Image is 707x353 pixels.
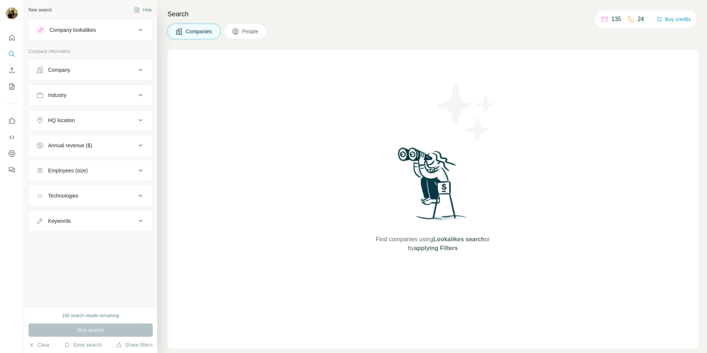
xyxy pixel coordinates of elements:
span: applying Filters [414,245,458,251]
button: Technologies [29,187,152,205]
img: Surfe Illustration - Woman searching with binoculars [395,145,471,228]
div: Company lookalikes [50,26,96,34]
button: Share filters [116,341,153,349]
div: Technologies [48,192,78,199]
button: Feedback [6,163,18,176]
button: Company lookalikes [29,21,152,39]
button: Save search [64,341,102,349]
button: Hide [129,4,157,16]
button: Clear [28,341,50,349]
button: Dashboard [6,147,18,160]
button: Industry [29,86,152,104]
button: Enrich CSV [6,64,18,77]
span: Find companies using or by [373,235,492,253]
button: HQ location [29,111,152,129]
span: Lookalikes search [433,236,485,242]
h4: Search [168,9,698,19]
button: My lists [6,80,18,93]
button: Company [29,61,152,79]
div: Company [48,66,70,74]
div: Annual revenue ($) [48,142,92,149]
button: Quick start [6,31,18,44]
button: Keywords [29,212,152,230]
div: Industry [48,91,67,99]
div: HQ location [48,117,75,124]
span: Companies [186,28,213,35]
button: Use Surfe API [6,131,18,144]
p: 24 [637,15,644,24]
button: Employees (size) [29,162,152,179]
p: 135 [611,15,621,24]
span: People [242,28,259,35]
div: New search [28,7,52,13]
button: Annual revenue ($) [29,137,152,154]
div: Keywords [48,217,71,225]
button: Search [6,47,18,61]
img: Avatar [6,7,18,19]
p: Company information [28,48,153,55]
button: Buy credits [656,14,691,24]
button: Use Surfe on LinkedIn [6,114,18,128]
img: Surfe Illustration - Stars [433,79,500,146]
div: Employees (size) [48,167,88,174]
div: 100 search results remaining [62,312,119,319]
